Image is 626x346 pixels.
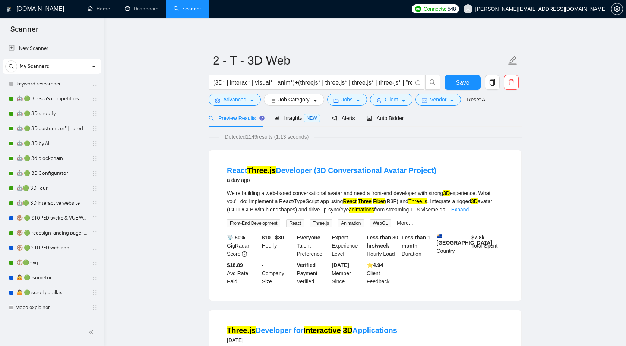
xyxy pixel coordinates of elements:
a: New Scanner [9,41,95,56]
span: holder [92,290,98,296]
button: search [425,75,440,90]
span: search [209,116,214,121]
b: Expert [332,235,348,240]
span: holder [92,96,98,102]
img: logo [6,3,12,15]
mark: animations [349,207,374,213]
span: Auto Bidder [367,115,404,121]
mark: Three [358,198,372,204]
span: Jobs [342,95,353,104]
span: ... [445,207,450,213]
span: holder [92,141,98,147]
div: a day ago [227,176,436,185]
span: React [286,219,304,227]
span: robot [367,116,372,121]
button: search [5,60,17,72]
a: 🛞 🟢 STOPED svelte & VUE Web apps PRICE++ [16,211,87,226]
span: holder [92,245,98,251]
b: ⭐️ 4.94 [367,262,383,268]
span: Advanced [223,95,246,104]
a: dashboardDashboard [125,6,159,12]
div: Country [435,233,470,258]
span: Alerts [332,115,355,121]
a: video explainer [16,300,87,315]
div: Member Since [330,261,365,286]
b: $ 7.8k [471,235,484,240]
a: 🤷 🟢 Isometric [16,270,87,285]
b: $10 - $30 [262,235,284,240]
div: Payment Verified [295,261,331,286]
div: Client Feedback [365,261,400,286]
span: user [376,98,382,103]
mark: Three.js [408,198,427,204]
div: Duration [400,233,435,258]
span: Detected 1149 results (1.13 seconds) [219,133,314,141]
span: copy [485,79,499,86]
span: Vendor [430,95,446,104]
button: copy [485,75,500,90]
span: Scanner [4,24,44,40]
div: Tooltip anchor [259,115,265,122]
span: Connects: [424,5,446,13]
span: search [6,64,17,69]
b: [DATE] [332,262,349,268]
img: 🇺🇾 [437,233,442,239]
b: Everyone [297,235,320,240]
mark: 3D [471,198,478,204]
span: info-circle [242,251,247,257]
span: holder [92,170,98,176]
a: 🤖 🟢 3D customizer" | "product customizer" [16,121,87,136]
mark: 3D [343,326,352,334]
span: holder [92,230,98,236]
span: 548 [448,5,456,13]
b: - [262,262,264,268]
div: GigRadar Score [225,233,260,258]
a: 🤖 🟢 3D Configurator [16,166,87,181]
a: 🤖 🟢 3D SaaS competitors [16,91,87,106]
div: Company Size [260,261,295,286]
span: Front-End Development [227,219,280,227]
div: We’re building a web-based conversational avatar and need a front-end developer with strong exper... [227,189,503,214]
button: Save [445,75,481,90]
span: holder [92,81,98,87]
iframe: Intercom live chat [601,321,619,339]
span: WebGL [370,219,391,227]
span: search [426,79,440,86]
span: edit [508,56,518,65]
span: My Scanners [20,59,49,74]
div: Avg Rate Paid [225,261,260,286]
span: holder [92,305,98,311]
div: Hourly [260,233,295,258]
b: 📡 50% [227,235,245,240]
span: caret-down [401,98,406,103]
span: holder [92,215,98,221]
span: setting [611,6,623,12]
button: setting [611,3,623,15]
a: setting [611,6,623,12]
span: Three.js [310,219,332,227]
button: idcardVendorcaret-down [415,94,461,106]
span: caret-down [249,98,254,103]
span: holder [92,260,98,266]
div: Total Spent [470,233,505,258]
mark: 3D [443,190,450,196]
a: Reset All [467,95,487,104]
div: [DATE] [227,336,397,345]
span: caret-down [449,98,455,103]
span: notification [332,116,337,121]
span: area-chart [274,115,279,120]
a: Expand [451,207,469,213]
a: 🤖🟢 3D interactive website [16,196,87,211]
mark: Fiber [373,198,385,204]
span: setting [215,98,220,103]
a: Three.jsDeveloper forInteractive 3DApplications [227,326,397,334]
a: Cypress | QA | testi [16,315,87,330]
span: holder [92,155,98,161]
span: idcard [422,98,427,103]
a: 🛞🟢 svg [16,255,87,270]
div: Experience Level [330,233,365,258]
span: delete [504,79,518,86]
span: folder [333,98,339,103]
a: 🤖 🟢 3d blockchain [16,151,87,166]
a: ReactThree.jsDeveloper (3D Conversational Avatar Project) [227,166,436,174]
